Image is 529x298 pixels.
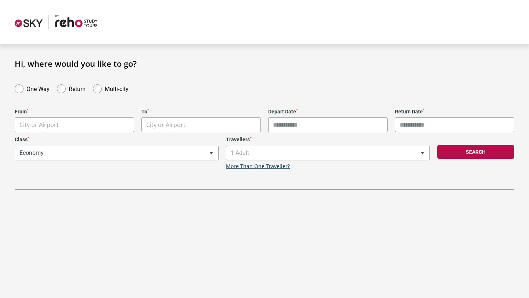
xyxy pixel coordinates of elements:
label: One Way [26,84,50,92]
label: Return [69,84,86,92]
label: Return Date [395,109,514,115]
label: Multi-city [105,84,129,92]
label: Travellers [226,137,430,143]
span: Economy [15,146,219,160]
label: Depart Date [268,109,388,115]
span: 1 Adult [226,146,430,160]
span: 1 Adult [226,146,429,160]
span: City or Airport [19,121,59,129]
a: More Than One Traveller? [226,163,290,170]
span: City or Airport [142,118,260,132]
span: Economy [15,146,218,160]
span: City or Airport [15,118,134,132]
label: Class [15,137,219,143]
label: From [15,109,134,115]
button: Search [437,145,514,159]
label: To [141,109,261,115]
h1: Hi, where would you like to go? [15,59,514,68]
span: City or Airport [146,121,186,129]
